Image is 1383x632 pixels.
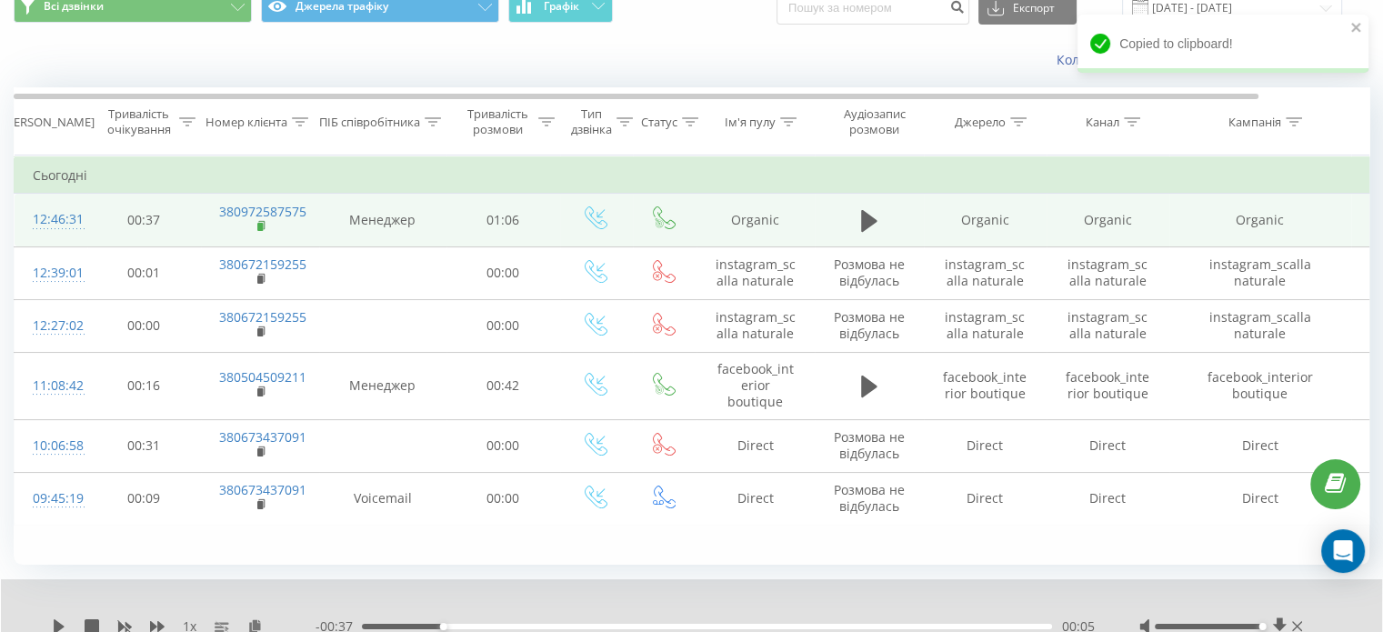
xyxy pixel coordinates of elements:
div: Ім'я пулу [725,115,776,130]
td: 00:00 [446,246,560,299]
td: instagram_scalla naturale [697,246,815,299]
a: 380672159255 [219,256,306,273]
td: 00:16 [87,352,201,419]
td: Direct [1169,419,1351,472]
div: [PERSON_NAME] [3,115,95,130]
td: Direct [924,419,1047,472]
a: Коли дані можуть відрізнятися вiд інших систем [1057,51,1369,68]
div: Кампанія [1228,115,1281,130]
td: 01:06 [446,194,560,246]
div: 12:27:02 [33,308,69,344]
div: Copied to clipboard! [1077,15,1368,73]
div: ПІБ співробітника [319,115,420,130]
td: instagram_scalla naturale [1047,299,1169,352]
td: instagram_scalla naturale [1047,246,1169,299]
a: 380504509211 [219,368,306,386]
td: 00:01 [87,246,201,299]
td: instagram_scalla naturale [1169,246,1351,299]
td: 00:00 [87,299,201,352]
td: facebook_interior boutique [924,352,1047,419]
td: facebook_interior boutique [1169,352,1351,419]
td: Organic [1047,194,1169,246]
td: facebook_interior boutique [1047,352,1169,419]
td: instagram_scalla naturale [924,246,1047,299]
span: Розмова не відбулась [834,308,905,342]
a: 380673437091 [219,428,306,446]
td: instagram_scalla naturale [697,299,815,352]
div: Канал [1086,115,1119,130]
td: Organic [1169,194,1351,246]
div: Тривалість розмови [462,106,534,137]
div: Джерело [955,115,1006,130]
div: Номер клієнта [205,115,287,130]
div: 10:06:58 [33,428,69,464]
td: Менеджер [319,352,446,419]
td: facebook_interior boutique [697,352,815,419]
div: 12:39:01 [33,256,69,291]
span: Розмова не відбулась [834,256,905,289]
td: Organic [924,194,1047,246]
div: Accessibility label [440,623,447,630]
a: 380673437091 [219,481,306,498]
div: Open Intercom Messenger [1321,529,1365,573]
div: 12:46:31 [33,202,69,237]
span: Розмова не відбулась [834,428,905,462]
a: 380672159255 [219,308,306,326]
div: Accessibility label [1258,623,1266,630]
td: Direct [1047,419,1169,472]
a: 380972587575 [219,203,306,220]
td: Менеджер [319,194,446,246]
td: Direct [697,472,815,525]
td: Organic [697,194,815,246]
button: close [1350,20,1363,37]
div: 09:45:19 [33,481,69,517]
td: Voicemail [319,472,446,525]
td: 00:37 [87,194,201,246]
div: Статус [641,115,677,130]
td: 00:00 [446,472,560,525]
span: Розмова не відбулась [834,481,905,515]
td: 00:31 [87,419,201,472]
td: Direct [1169,472,1351,525]
td: instagram_scalla naturale [1169,299,1351,352]
td: 00:09 [87,472,201,525]
div: Тривалість очікування [103,106,175,137]
div: Тип дзвінка [571,106,612,137]
td: instagram_scalla naturale [924,299,1047,352]
td: Direct [924,472,1047,525]
td: Direct [1047,472,1169,525]
td: 00:42 [446,352,560,419]
div: Аудіозапис розмови [830,106,918,137]
td: 00:00 [446,419,560,472]
div: 11:08:42 [33,368,69,404]
td: 00:00 [446,299,560,352]
td: Direct [697,419,815,472]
